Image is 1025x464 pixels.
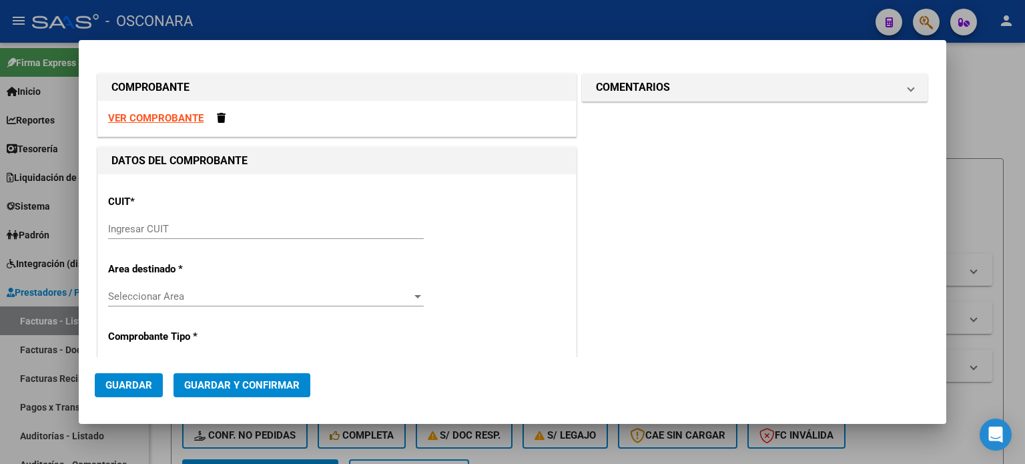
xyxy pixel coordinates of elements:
button: Guardar [95,373,163,397]
div: Open Intercom Messenger [980,419,1012,451]
strong: COMPROBANTE [111,81,190,93]
strong: DATOS DEL COMPROBANTE [111,154,248,167]
p: Comprobante Tipo * [108,329,246,344]
span: Seleccionar Area [108,290,412,302]
p: Area destinado * [108,262,246,277]
span: Guardar [105,379,152,391]
h1: COMENTARIOS [596,79,670,95]
mat-expansion-panel-header: COMENTARIOS [583,74,927,101]
button: Guardar y Confirmar [174,373,310,397]
p: CUIT [108,194,246,210]
a: VER COMPROBANTE [108,112,204,124]
span: Guardar y Confirmar [184,379,300,391]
